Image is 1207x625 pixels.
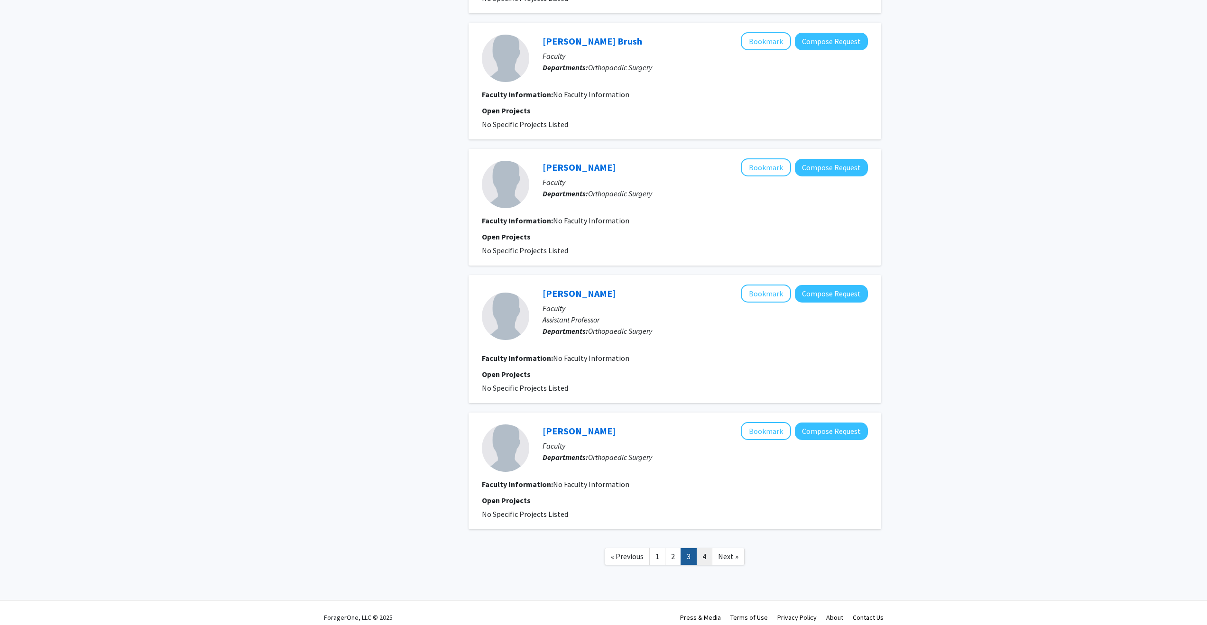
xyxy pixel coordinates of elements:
[482,509,568,519] span: No Specific Projects Listed
[741,158,791,176] button: Add Jose Conseco to Bookmarks
[605,548,650,565] a: Previous
[482,353,553,363] b: Faculty Information:
[795,423,868,440] button: Compose Request to Mohammad Abdelaal
[553,90,629,99] span: No Faculty Information
[696,548,712,565] a: 4
[482,479,553,489] b: Faculty Information:
[795,159,868,176] button: Compose Request to Jose Conseco
[482,383,568,393] span: No Specific Projects Listed
[718,551,738,561] span: Next »
[543,425,616,437] a: [PERSON_NAME]
[853,613,884,622] a: Contact Us
[680,613,721,622] a: Press & Media
[543,440,868,451] p: Faculty
[741,32,791,50] button: Add Parker Brush to Bookmarks
[482,246,568,255] span: No Specific Projects Listed
[543,287,616,299] a: [PERSON_NAME]
[741,422,791,440] button: Add Mohammad Abdelaal to Bookmarks
[649,548,665,565] a: 1
[482,216,553,225] b: Faculty Information:
[741,285,791,303] button: Add Chad Krueger to Bookmarks
[712,548,745,565] a: Next
[588,63,652,72] span: Orthopaedic Surgery
[588,326,652,336] span: Orthopaedic Surgery
[469,539,881,577] nav: Page navigation
[553,353,629,363] span: No Faculty Information
[553,479,629,489] span: No Faculty Information
[665,548,681,565] a: 2
[611,551,644,561] span: « Previous
[543,314,868,325] p: Assistant Professor
[7,582,40,618] iframe: Chat
[730,613,768,622] a: Terms of Use
[588,189,652,198] span: Orthopaedic Surgery
[543,176,868,188] p: Faculty
[543,452,588,462] b: Departments:
[543,326,588,336] b: Departments:
[826,613,843,622] a: About
[588,452,652,462] span: Orthopaedic Surgery
[482,495,868,506] p: Open Projects
[543,303,868,314] p: Faculty
[553,216,629,225] span: No Faculty Information
[681,548,697,565] a: 3
[482,368,868,380] p: Open Projects
[482,90,553,99] b: Faculty Information:
[795,285,868,303] button: Compose Request to Chad Krueger
[543,161,616,173] a: [PERSON_NAME]
[482,231,868,242] p: Open Projects
[482,119,568,129] span: No Specific Projects Listed
[543,189,588,198] b: Departments:
[543,35,642,47] a: [PERSON_NAME] Brush
[795,33,868,50] button: Compose Request to Parker Brush
[482,105,868,116] p: Open Projects
[777,613,817,622] a: Privacy Policy
[543,63,588,72] b: Departments:
[543,50,868,62] p: Faculty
